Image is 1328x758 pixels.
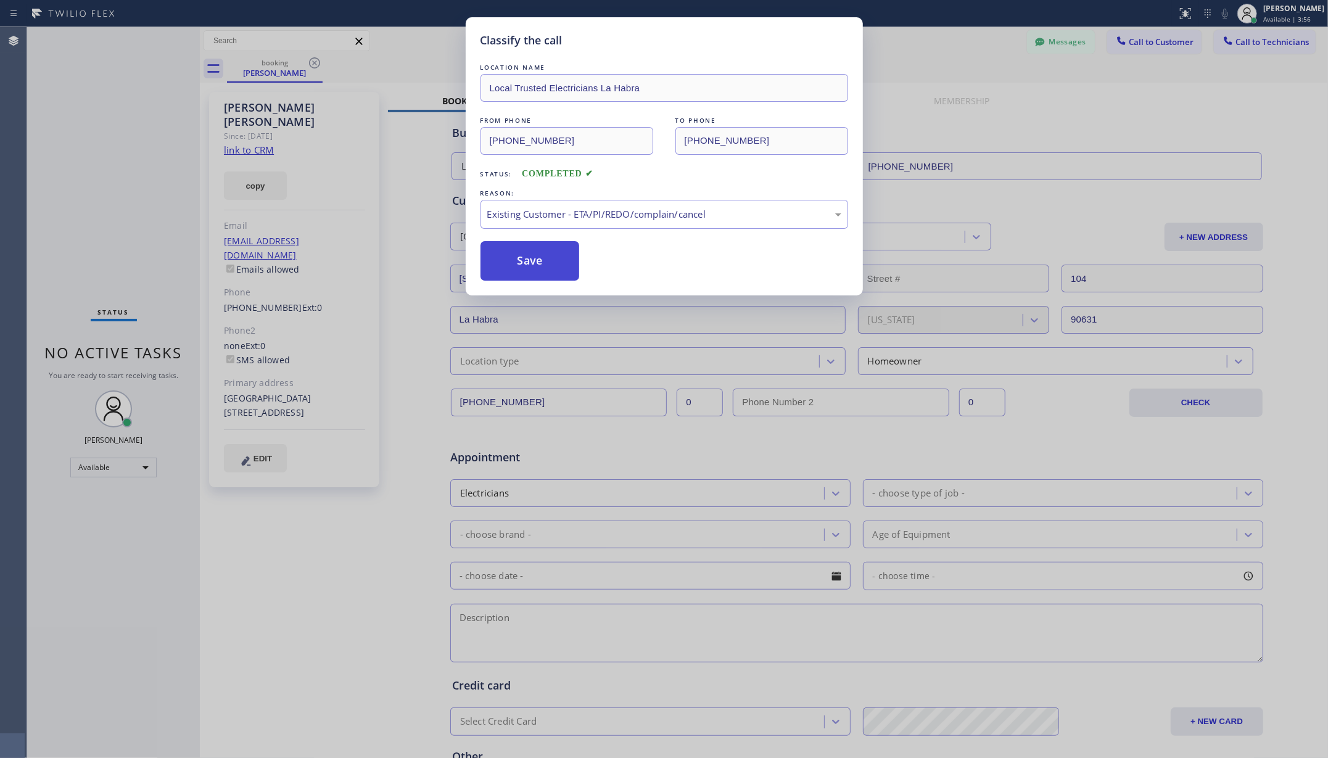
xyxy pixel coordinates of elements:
[487,207,841,221] div: Existing Customer - ETA/PI/REDO/complain/cancel
[480,127,653,155] input: From phone
[480,241,580,281] button: Save
[480,32,563,49] h5: Classify the call
[480,114,653,127] div: FROM PHONE
[480,170,513,178] span: Status:
[480,187,848,200] div: REASON:
[675,127,848,155] input: To phone
[480,61,848,74] div: LOCATION NAME
[675,114,848,127] div: TO PHONE
[522,169,593,178] span: COMPLETED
